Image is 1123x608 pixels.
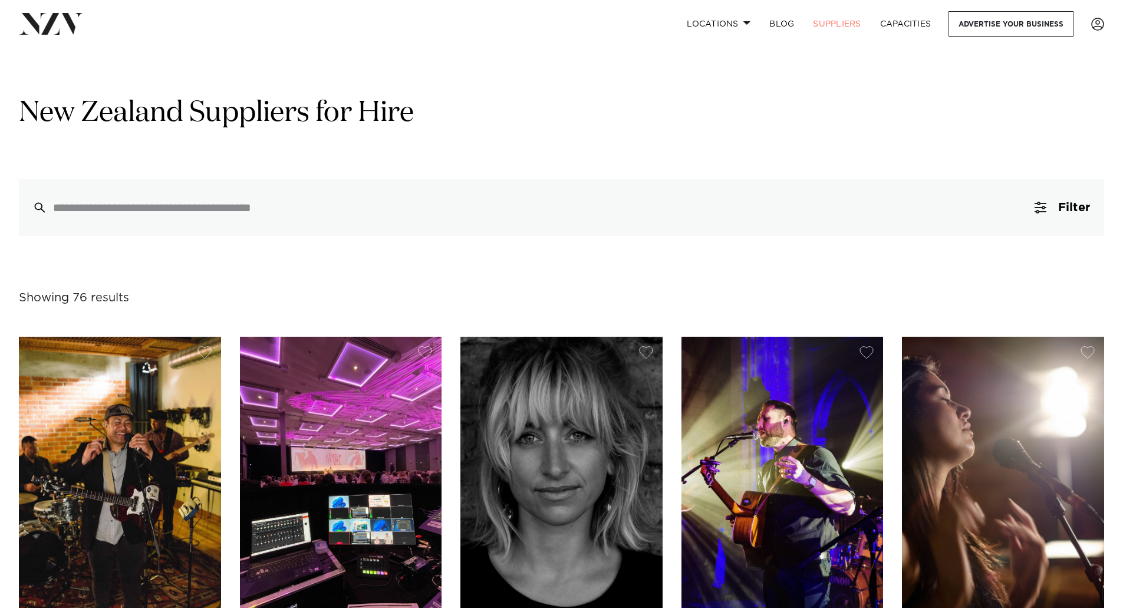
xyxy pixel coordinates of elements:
div: Showing 76 results [19,289,129,307]
a: BLOG [760,11,803,37]
a: SUPPLIERS [803,11,870,37]
a: Capacities [871,11,941,37]
h1: New Zealand Suppliers for Hire [19,95,1104,132]
a: Advertise your business [949,11,1073,37]
button: Filter [1020,179,1104,236]
span: Filter [1058,202,1090,213]
a: Locations [677,11,760,37]
img: nzv-logo.png [19,13,83,34]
